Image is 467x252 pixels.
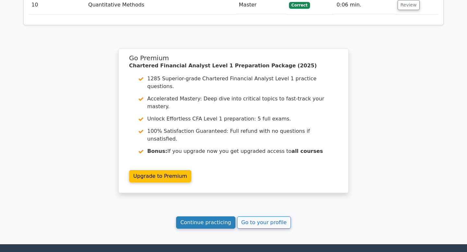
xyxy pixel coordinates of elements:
a: Go to your profile [237,216,291,229]
span: Correct [289,2,310,8]
a: Upgrade to Premium [129,170,191,182]
a: Continue practicing [176,216,235,229]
